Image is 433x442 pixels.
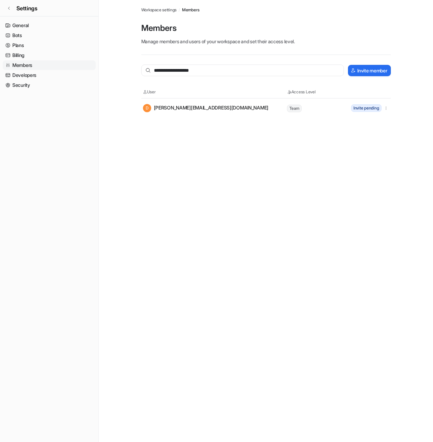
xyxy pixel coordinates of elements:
span: Invite pending [351,104,382,112]
a: Plans [3,40,96,50]
span: D [143,104,151,112]
a: Developers [3,70,96,80]
a: General [3,21,96,30]
a: Members [3,60,96,70]
span: Team [287,105,302,112]
span: / [179,7,180,13]
div: [PERSON_NAME][EMAIL_ADDRESS][DOMAIN_NAME] [143,104,269,112]
a: Members [182,7,199,13]
th: Access Level [287,89,348,95]
button: Invite member [348,65,390,76]
span: Settings [16,4,37,12]
img: User [143,90,147,94]
p: Manage members and users of your workspace and set their access level. [141,38,391,45]
a: Billing [3,50,96,60]
img: Access Level [287,90,291,94]
th: User [143,89,287,95]
a: Workspace settings [141,7,177,13]
a: Security [3,80,96,90]
p: Members [141,23,391,34]
a: Bots [3,31,96,40]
